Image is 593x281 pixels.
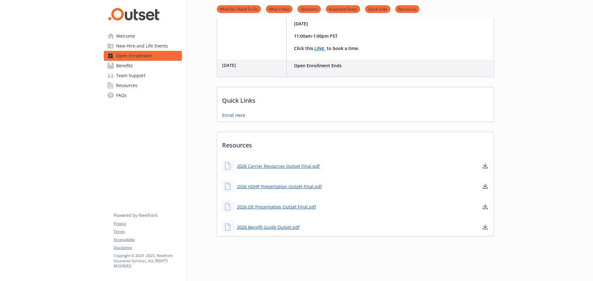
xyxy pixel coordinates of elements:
p: Resources [217,132,494,155]
a: Team Support [104,71,182,81]
p: [DATE] [222,62,284,68]
strong: to book a time. [327,45,359,51]
a: download document [482,223,489,231]
a: download document [482,183,489,190]
span: New Hire and Life Events [116,41,168,51]
strong: 11:00am-1:00pm PST [294,33,338,39]
span: Resources [116,81,137,90]
a: Resources [395,6,419,12]
a: Resources [104,81,182,90]
a: 2026 Carrier Resources Outset Final.pdf [237,163,320,169]
span: Welcome [116,31,135,41]
strong: Click this [294,45,313,51]
a: Welcome [104,31,182,41]
a: 2026 OE Presentation Outset Final.pdf [237,204,316,210]
span: Team Support [116,71,145,81]
span: FAQs [116,90,127,100]
a: Important Dates [326,6,360,12]
a: Benefits [104,61,182,71]
a: Privacy [114,221,182,226]
p: Quick Links [217,87,494,110]
a: download document [482,162,489,170]
a: LINK [314,45,326,51]
span: Open Enrollment [116,51,152,61]
a: download document [482,203,489,210]
strong: Open Enrollment Ends [294,63,342,68]
a: Disclaimer [114,245,182,250]
a: Terms [114,229,182,234]
a: What Do I Need To Do [217,6,261,12]
a: Accessibility [114,237,182,242]
span: Benefits [116,61,133,71]
p: Copyright © 2024 - 2025 , Newfront Insurance Services, ALL RIGHTS RESERVED [114,253,182,269]
strong: LINK [314,45,324,51]
a: What's New [266,6,292,12]
a: New Hire and Life Events [104,41,182,51]
strong: [DATE] [294,21,308,27]
a: 2026 HDHP Presentation Outset Final.pdf [237,183,322,190]
a: Enroll Here [222,112,245,118]
a: 2026 Benefit Guide Outset.pdf [237,224,300,230]
a: Quick Links [365,6,390,12]
a: Questions [297,6,321,12]
a: FAQs [104,90,182,100]
a: Open Enrollment [104,51,182,61]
